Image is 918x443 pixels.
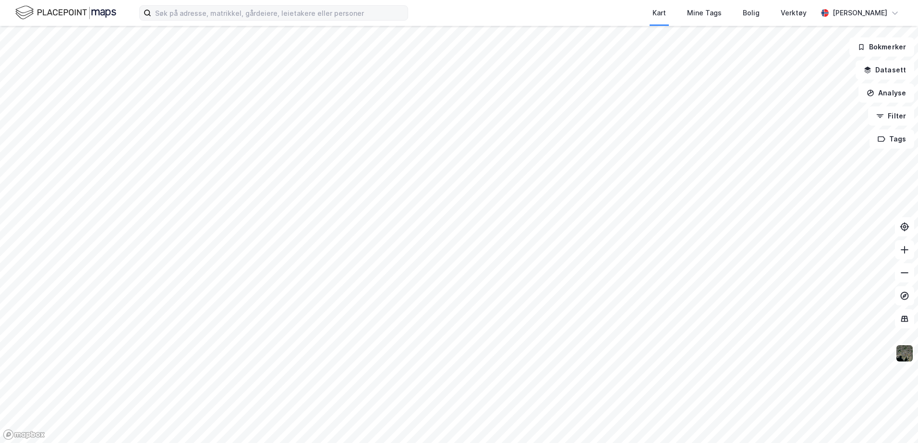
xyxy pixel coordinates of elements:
div: Bolig [743,7,760,19]
iframe: Chat Widget [870,397,918,443]
img: logo.f888ab2527a4732fd821a326f86c7f29.svg [15,4,116,21]
div: Kart [652,7,666,19]
div: Kontrollprogram for chat [870,397,918,443]
div: Mine Tags [687,7,722,19]
div: [PERSON_NAME] [833,7,887,19]
input: Søk på adresse, matrikkel, gårdeiere, leietakere eller personer [151,6,408,20]
div: Verktøy [781,7,807,19]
